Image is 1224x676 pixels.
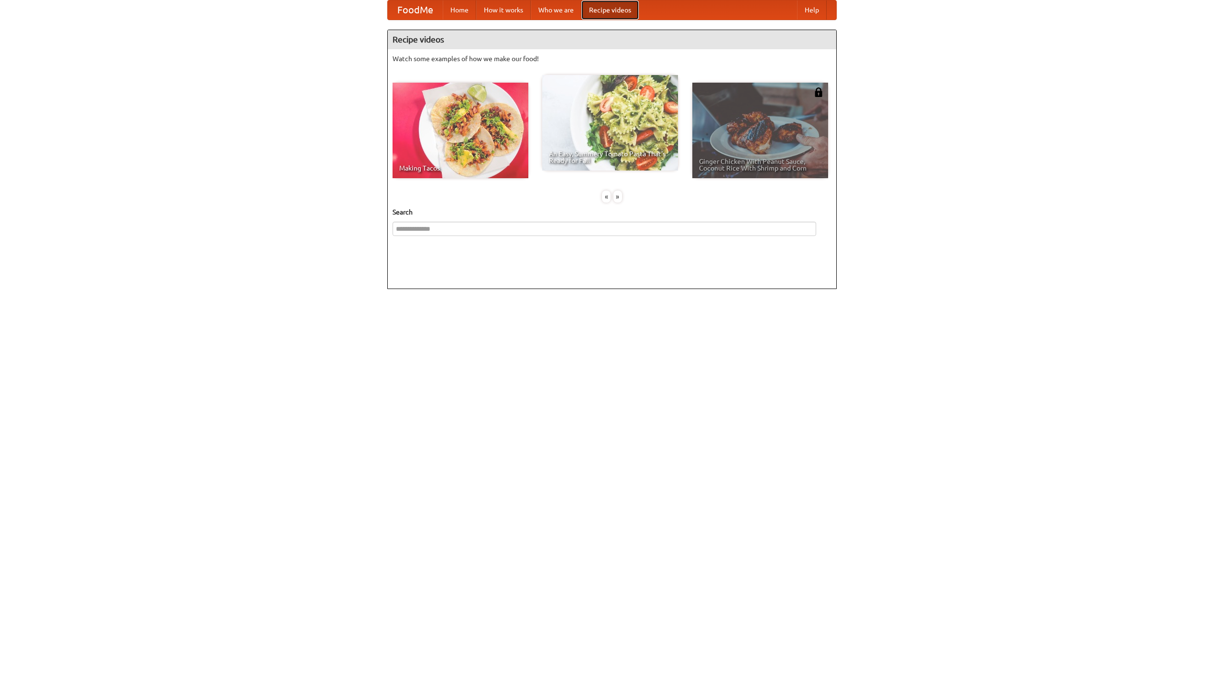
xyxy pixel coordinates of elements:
span: An Easy, Summery Tomato Pasta That's Ready for Fall [549,150,671,164]
a: Who we are [531,0,581,20]
div: » [613,191,622,203]
a: How it works [476,0,531,20]
a: FoodMe [388,0,443,20]
a: Home [443,0,476,20]
img: 483408.png [814,87,823,97]
p: Watch some examples of how we make our food! [393,54,831,64]
h4: Recipe videos [388,30,836,49]
div: « [602,191,611,203]
a: Making Tacos [393,83,528,178]
a: Recipe videos [581,0,639,20]
span: Making Tacos [399,165,522,172]
a: Help [797,0,827,20]
a: An Easy, Summery Tomato Pasta That's Ready for Fall [542,75,678,171]
h5: Search [393,207,831,217]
